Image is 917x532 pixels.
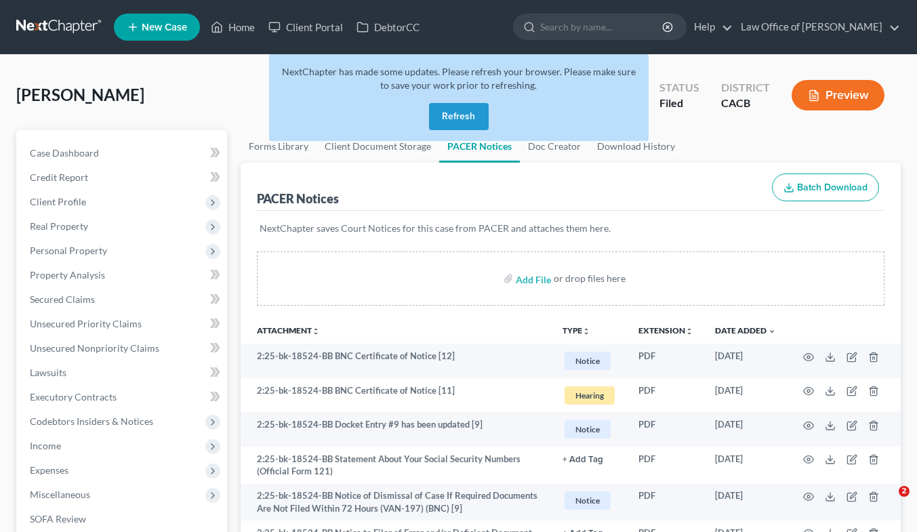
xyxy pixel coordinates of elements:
div: District [721,80,770,96]
a: Secured Claims [19,287,227,312]
span: Secured Claims [30,293,95,305]
a: + Add Tag [563,453,617,466]
div: Status [659,80,699,96]
button: TYPEunfold_more [563,327,590,335]
input: Search by name... [540,14,664,39]
a: Extensionunfold_more [638,325,693,335]
span: Unsecured Priority Claims [30,318,142,329]
span: Unsecured Nonpriority Claims [30,342,159,354]
div: PACER Notices [257,190,339,207]
span: Client Profile [30,196,86,207]
td: PDF [628,344,704,378]
span: Notice [565,491,611,510]
span: Executory Contracts [30,391,117,403]
i: unfold_more [312,327,320,335]
a: Forms Library [241,130,317,163]
span: Credit Report [30,171,88,183]
a: Client Portal [262,15,350,39]
a: SOFA Review [19,507,227,531]
a: Credit Report [19,165,227,190]
span: SOFA Review [30,513,86,525]
iframe: Intercom live chat [871,486,903,518]
span: Case Dashboard [30,147,99,159]
td: [DATE] [704,378,787,413]
span: [PERSON_NAME] [16,85,144,104]
a: Unsecured Nonpriority Claims [19,336,227,361]
td: [DATE] [704,344,787,378]
button: + Add Tag [563,455,603,464]
i: expand_more [768,327,776,335]
a: Home [204,15,262,39]
span: Lawsuits [30,367,66,378]
td: PDF [628,484,704,521]
span: Income [30,440,61,451]
div: or drop files here [554,272,626,285]
a: Help [687,15,733,39]
span: NextChapter has made some updates. Please refresh your browser. Please make sure to save your wor... [282,66,636,91]
a: Attachmentunfold_more [257,325,320,335]
a: Law Office of [PERSON_NAME] [734,15,900,39]
a: Notice [563,418,617,441]
a: Property Analysis [19,263,227,287]
td: 2:25-bk-18524-BB Docket Entry #9 has been updated [9] [241,412,552,447]
a: Unsecured Priority Claims [19,312,227,336]
td: PDF [628,447,704,484]
a: Notice [563,489,617,512]
a: Date Added expand_more [715,325,776,335]
div: Filed [659,96,699,111]
i: unfold_more [685,327,693,335]
span: Codebtors Insiders & Notices [30,415,153,427]
span: Property Analysis [30,269,105,281]
td: [DATE] [704,412,787,447]
span: Hearing [565,386,615,405]
td: 2:25-bk-18524-BB Notice of Dismissal of Case If Required Documents Are Not Filed Within 72 Hours ... [241,484,552,521]
td: 2:25-bk-18524-BB BNC Certificate of Notice [11] [241,378,552,413]
a: Executory Contracts [19,385,227,409]
span: Batch Download [797,182,868,193]
span: Personal Property [30,245,107,256]
p: NextChapter saves Court Notices for this case from PACER and attaches them here. [260,222,882,235]
a: Hearing [563,384,617,407]
button: Preview [792,80,884,110]
a: DebtorCC [350,15,426,39]
span: Real Property [30,220,88,232]
div: CACB [721,96,770,111]
td: 2:25-bk-18524-BB BNC Certificate of Notice [12] [241,344,552,378]
span: Notice [565,420,611,438]
a: Notice [563,350,617,372]
a: Lawsuits [19,361,227,385]
button: Refresh [429,103,489,130]
span: New Case [142,22,187,33]
span: Miscellaneous [30,489,90,500]
span: Notice [565,352,611,370]
td: [DATE] [704,484,787,521]
span: 2 [899,486,910,497]
td: 2:25-bk-18524-BB Statement About Your Social Security Numbers (Official Form 121) [241,447,552,484]
td: PDF [628,378,704,413]
a: Case Dashboard [19,141,227,165]
td: PDF [628,412,704,447]
i: unfold_more [582,327,590,335]
button: Batch Download [772,173,879,202]
td: [DATE] [704,447,787,484]
span: Expenses [30,464,68,476]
